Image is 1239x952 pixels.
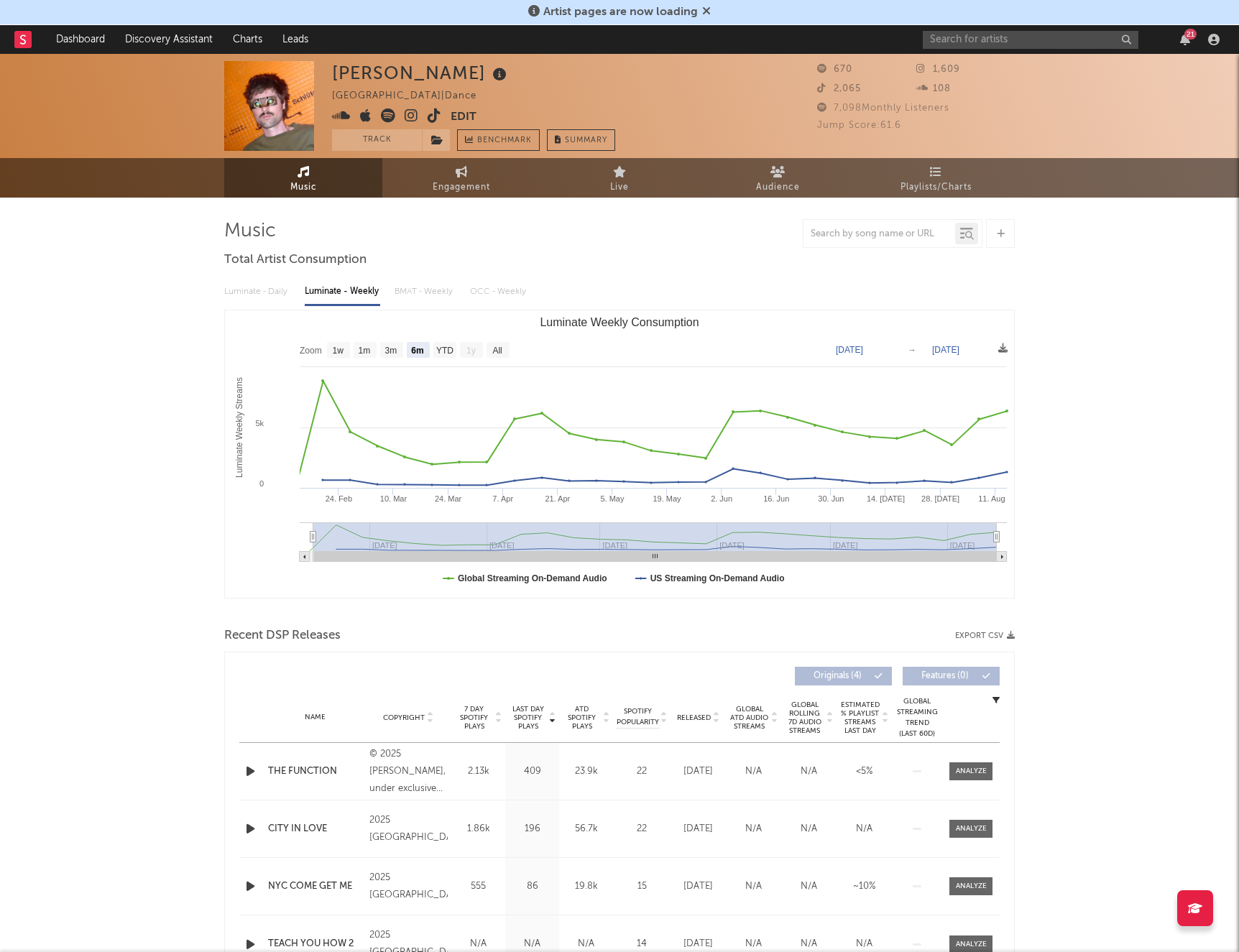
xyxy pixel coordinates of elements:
[903,667,1000,685] button: Features(0)
[563,705,601,731] span: ATD Spotify Plays
[272,25,318,54] a: Leads
[411,346,423,356] text: 6m
[383,713,425,722] span: Copyright
[547,129,615,151] button: Summary
[729,705,769,731] span: Global ATD Audio Streams
[300,346,322,356] text: Zoom
[677,713,711,722] span: Released
[385,346,397,356] text: 3m
[729,937,778,951] div: N/A
[268,937,362,951] a: TEACH YOU HOW 2
[224,627,341,644] span: Recent DSP Releases
[326,494,352,503] text: 24. Feb
[729,879,778,894] div: N/A
[455,879,502,894] div: 555
[369,812,448,846] div: 2025 [GEOGRAPHIC_DATA]
[492,494,513,503] text: 7. Apr
[509,937,556,951] div: N/A
[455,764,502,779] div: 2.13k
[836,345,863,355] text: [DATE]
[333,346,344,356] text: 1w
[268,764,362,779] div: THE FUNCTION
[455,822,502,836] div: 1.86k
[600,494,625,503] text: 5. May
[224,158,382,198] a: Music
[840,822,888,836] div: N/A
[492,346,502,356] text: All
[955,632,1015,640] button: Export CSV
[916,84,951,93] span: 108
[477,132,532,149] span: Benchmark
[908,345,916,355] text: →
[563,822,609,836] div: 56.7k
[803,228,955,240] input: Search by song name or URL
[466,346,476,356] text: 1y
[817,121,901,130] span: Jump Score: 61.6
[702,6,711,18] span: Dismiss
[545,494,570,503] text: 21. Apr
[857,158,1015,198] a: Playlists/Charts
[1180,34,1190,45] button: 21
[867,494,905,503] text: 14. [DATE]
[255,419,264,428] text: 5k
[840,879,888,894] div: ~ 10 %
[785,879,833,894] div: N/A
[234,377,244,478] text: Luminate Weekly Streams
[435,494,462,503] text: 24. Mar
[332,129,422,151] button: Track
[290,179,317,196] span: Music
[763,494,789,503] text: 16. Jun
[610,179,629,196] span: Live
[729,822,778,836] div: N/A
[729,764,778,779] div: N/A
[756,179,800,196] span: Audience
[224,251,367,269] span: Total Artist Consumption
[359,346,371,356] text: 1m
[818,494,844,503] text: 30. Jun
[817,84,861,93] span: 2,065
[455,705,493,731] span: 7 Day Spotify Plays
[223,25,272,54] a: Charts
[785,937,833,951] div: N/A
[455,937,502,951] div: N/A
[699,158,857,198] a: Audience
[540,316,699,328] text: Luminate Weekly Consumption
[901,179,972,196] span: Playlists/Charts
[436,346,453,356] text: YTD
[115,25,223,54] a: Discovery Assistant
[840,701,880,735] span: Estimated % Playlist Streams Last Day
[1184,29,1197,40] div: 21
[509,822,556,836] div: 196
[540,158,699,198] a: Live
[650,573,785,583] text: US Streaming On-Demand Audio
[382,158,540,198] a: Engagement
[509,879,556,894] div: 86
[268,712,362,723] div: Name
[268,822,362,836] a: CITY IN LOVE
[225,310,1014,598] svg: Luminate Weekly Consumption
[674,937,722,951] div: [DATE]
[305,279,380,304] div: Luminate - Weekly
[565,137,607,144] span: Summary
[332,61,510,85] div: [PERSON_NAME]
[509,764,556,779] div: 409
[563,937,609,951] div: N/A
[617,822,667,836] div: 22
[912,672,978,680] span: Features ( 0 )
[451,108,476,126] button: Edit
[785,822,833,836] div: N/A
[921,494,959,503] text: 28. [DATE]
[617,706,659,728] span: Spotify Popularity
[543,6,698,18] span: Artist pages are now loading
[433,179,490,196] span: Engagement
[840,764,888,779] div: <5%
[509,705,547,731] span: Last Day Spotify Plays
[923,31,1138,49] input: Search for artists
[711,494,732,503] text: 2. Jun
[268,879,362,894] a: NYC COME GET ME
[563,764,609,779] div: 23.9k
[978,494,1005,503] text: 11. Aug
